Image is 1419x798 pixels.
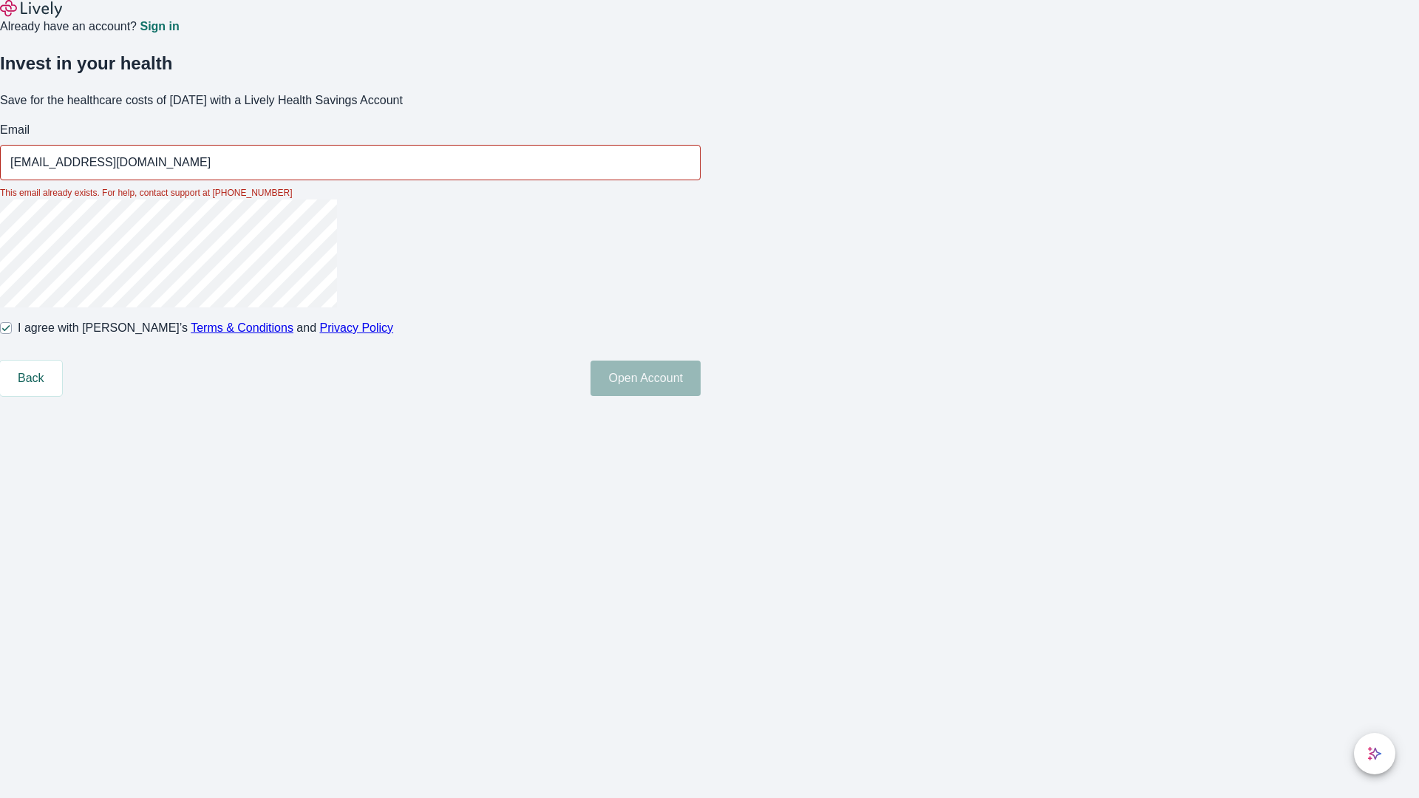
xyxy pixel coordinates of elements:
a: Terms & Conditions [191,321,293,334]
span: I agree with [PERSON_NAME]’s and [18,319,393,337]
svg: Lively AI Assistant [1367,746,1382,761]
a: Privacy Policy [320,321,394,334]
a: Sign in [140,21,179,33]
button: chat [1354,733,1395,774]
